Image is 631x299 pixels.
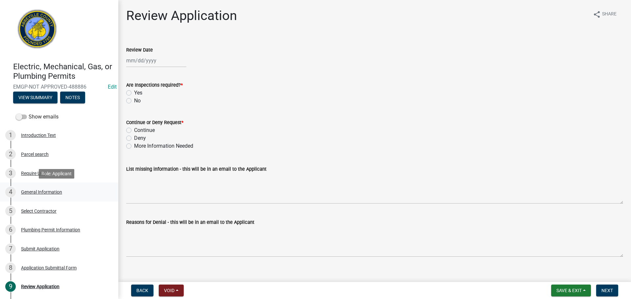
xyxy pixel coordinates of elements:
[21,227,80,232] div: Plumbing Permit Information
[601,288,613,293] span: Next
[596,285,618,296] button: Next
[21,246,59,251] div: Submit Application
[126,83,183,88] label: Are Inspections required?
[5,224,16,235] div: 6
[21,152,49,157] div: Parcel search
[60,95,85,100] wm-modal-confirm: Notes
[21,133,56,138] div: Introduction Text
[39,169,74,179] div: Role: Applicant
[5,244,16,254] div: 7
[126,54,186,67] input: mm/dd/yyyy
[126,120,183,125] label: Continue or Deny Request
[551,285,591,296] button: Save & Exit
[13,92,58,103] button: View Summary
[126,8,237,24] h1: Review Application
[602,11,617,18] span: Share
[134,89,142,97] label: Yes
[21,284,59,289] div: Review Application
[5,130,16,140] div: 1
[134,126,155,134] label: Continue
[134,142,193,150] label: More Information Needed
[5,281,16,292] div: 9
[108,84,117,90] a: Edit
[108,84,117,90] wm-modal-confirm: Edit Application Number
[5,168,16,179] div: 3
[21,171,47,176] div: Require User
[588,8,622,21] button: shareShare
[5,263,16,273] div: 8
[164,288,175,293] span: Void
[134,134,146,142] label: Deny
[16,113,58,121] label: Show emails
[136,288,148,293] span: Back
[134,97,141,105] label: No
[13,95,58,100] wm-modal-confirm: Summary
[131,285,153,296] button: Back
[126,167,267,172] label: List missing information - this will be in an email to the Applicant
[556,288,582,293] span: Save & Exit
[60,92,85,103] button: Notes
[13,84,105,90] span: EMGP-NOT APPROVED-488886
[13,7,61,55] img: Abbeville County, South Carolina
[593,11,601,18] i: share
[21,209,57,213] div: Select Contractor
[159,285,184,296] button: Void
[5,206,16,216] div: 5
[126,220,254,225] label: Reasons for Denial - this will be in an email to the Applicant
[21,190,62,194] div: General Information
[21,266,77,270] div: Application Submittal Form
[5,149,16,160] div: 2
[5,187,16,197] div: 4
[126,48,153,53] label: Review Date
[13,62,113,81] h4: Electric, Mechanical, Gas, or Plumbing Permits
